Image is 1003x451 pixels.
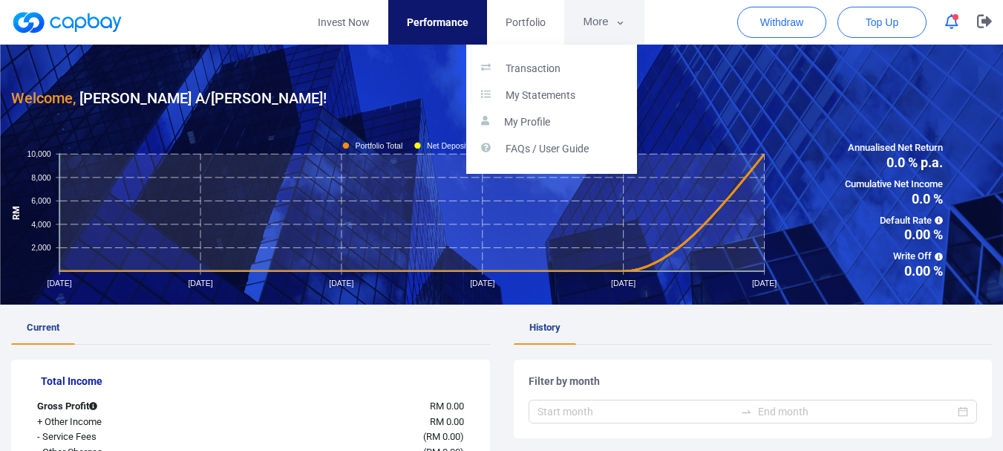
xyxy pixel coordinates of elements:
[506,89,575,103] p: My Statements
[466,109,637,136] a: My Profile
[506,143,589,156] p: FAQs / User Guide
[466,82,637,109] a: My Statements
[466,56,637,82] a: Transaction
[466,136,637,163] a: FAQs / User Guide
[506,62,561,76] p: Transaction
[504,116,550,129] p: My Profile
